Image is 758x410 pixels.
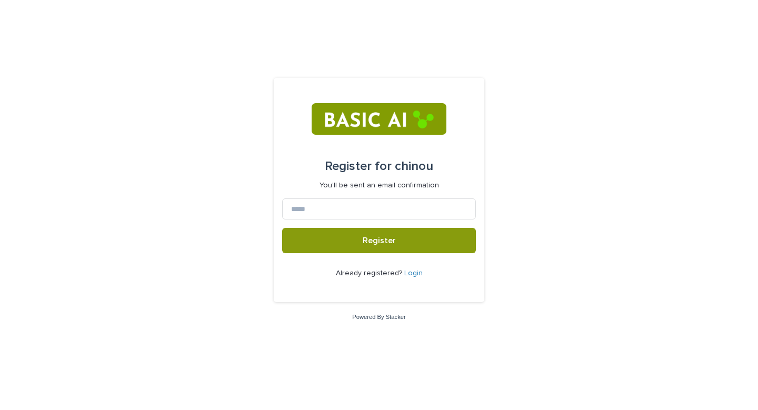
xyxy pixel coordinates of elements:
button: Register [282,228,476,253]
div: chinou [325,152,433,181]
span: Already registered? [336,269,404,277]
a: Login [404,269,423,277]
a: Powered By Stacker [352,314,405,320]
span: Register for [325,160,392,173]
p: You'll be sent an email confirmation [320,181,439,190]
img: RtIB8pj2QQiOZo6waziI [312,103,446,135]
span: Register [363,236,396,245]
